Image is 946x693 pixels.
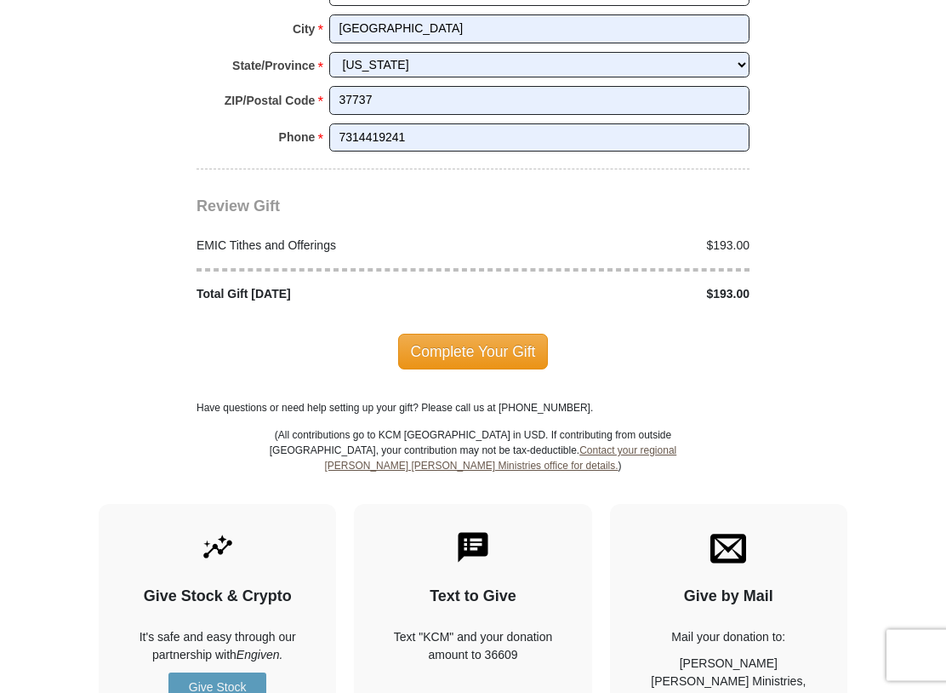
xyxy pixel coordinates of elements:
[293,18,315,42] strong: City
[197,198,280,215] span: Review Gift
[455,530,491,566] img: text-to-give.svg
[128,588,306,607] h4: Give Stock & Crypto
[473,238,759,255] div: $193.00
[236,649,282,662] i: Engiven.
[279,126,316,150] strong: Phone
[398,335,549,370] span: Complete Your Gift
[188,286,474,304] div: Total Gift [DATE]
[128,629,306,665] p: It's safe and easy through our partnership with
[225,89,316,113] strong: ZIP/Postal Code
[269,428,677,505] p: (All contributions go to KCM [GEOGRAPHIC_DATA] in USD. If contributing from outside [GEOGRAPHIC_D...
[640,588,818,607] h4: Give by Mail
[232,54,315,78] strong: State/Province
[710,530,746,566] img: envelope.svg
[473,286,759,304] div: $193.00
[384,588,561,607] h4: Text to Give
[197,401,749,416] p: Have questions or need help setting up your gift? Please call us at [PHONE_NUMBER].
[188,238,474,255] div: EMIC Tithes and Offerings
[384,629,561,665] div: Text "KCM" and your donation amount to 36609
[200,530,236,566] img: give-by-stock.svg
[640,629,818,647] p: Mail your donation to:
